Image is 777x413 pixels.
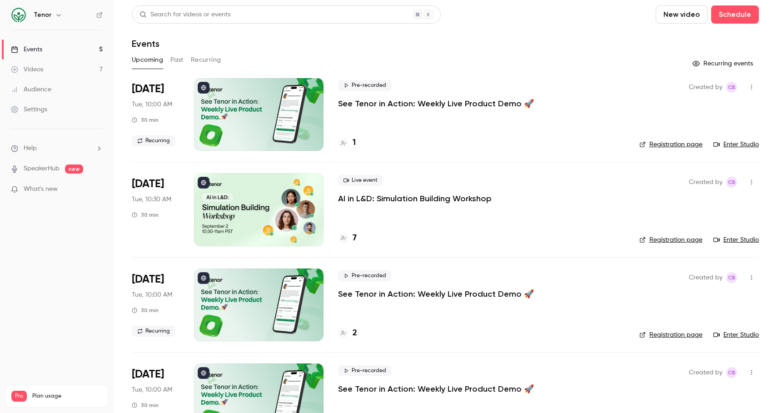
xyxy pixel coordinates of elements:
img: Tenor [11,8,26,22]
span: CB [728,82,736,93]
div: Events [11,45,42,54]
h1: Events [132,38,159,49]
div: Search for videos or events [139,10,230,20]
span: CB [728,367,736,378]
a: See Tenor in Action: Weekly Live Product Demo 🚀 [338,383,534,394]
a: Enter Studio [713,330,759,339]
a: Registration page [639,235,702,244]
button: Upcoming [132,53,163,67]
span: Pre-recorded [338,80,392,91]
div: Audience [11,85,51,94]
button: Past [170,53,184,67]
span: Live event [338,175,383,186]
a: Registration page [639,330,702,339]
span: Created by [689,82,722,93]
span: [DATE] [132,82,164,96]
span: Help [24,144,37,153]
div: 30 min [132,211,159,219]
span: new [65,164,83,174]
span: Pre-recorded [338,365,392,376]
button: Recurring events [688,56,759,71]
span: Recurring [132,135,175,146]
span: [DATE] [132,367,164,382]
span: What's new [24,184,58,194]
span: Tue, 10:00 AM [132,290,172,299]
a: See Tenor in Action: Weekly Live Product Demo 🚀 [338,289,534,299]
li: help-dropdown-opener [11,144,103,153]
a: 7 [338,232,357,244]
span: Chloe Beard [726,177,737,188]
div: 30 min [132,307,159,314]
span: Created by [689,272,722,283]
button: Recurring [191,53,221,67]
span: Tue, 10:00 AM [132,100,172,109]
span: CB [728,177,736,188]
div: Sep 9 Tue, 10:00 AM (America/Los Angeles) [132,269,179,341]
a: SpeakerHub [24,164,60,174]
div: Videos [11,65,43,74]
span: Tue, 10:00 AM [132,385,172,394]
a: Enter Studio [713,140,759,149]
a: 2 [338,327,357,339]
span: Tue, 10:30 AM [132,195,171,204]
span: Created by [689,177,722,188]
span: [DATE] [132,272,164,287]
div: Aug 26 Tue, 10:00 AM (America/Los Angeles) [132,78,179,151]
span: [DATE] [132,177,164,191]
span: Created by [689,367,722,378]
span: Pro [11,391,27,402]
div: 30 min [132,402,159,409]
button: New video [656,5,707,24]
span: Pre-recorded [338,270,392,281]
span: Chloe Beard [726,272,737,283]
a: See Tenor in Action: Weekly Live Product Demo 🚀 [338,98,534,109]
span: Plan usage [32,393,102,400]
h6: Tenor [34,10,51,20]
a: Registration page [639,140,702,149]
div: Settings [11,105,47,114]
span: CB [728,272,736,283]
button: Schedule [711,5,759,24]
h4: 7 [353,232,357,244]
span: Recurring [132,326,175,337]
h4: 2 [353,327,357,339]
div: 30 min [132,116,159,124]
span: Chloe Beard [726,367,737,378]
div: Sep 2 Tue, 10:30 AM (America/Los Angeles) [132,173,179,246]
h4: 1 [353,137,356,149]
span: Chloe Beard [726,82,737,93]
a: 1 [338,137,356,149]
a: Enter Studio [713,235,759,244]
a: AI in L&D: Simulation Building Workshop [338,193,492,204]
